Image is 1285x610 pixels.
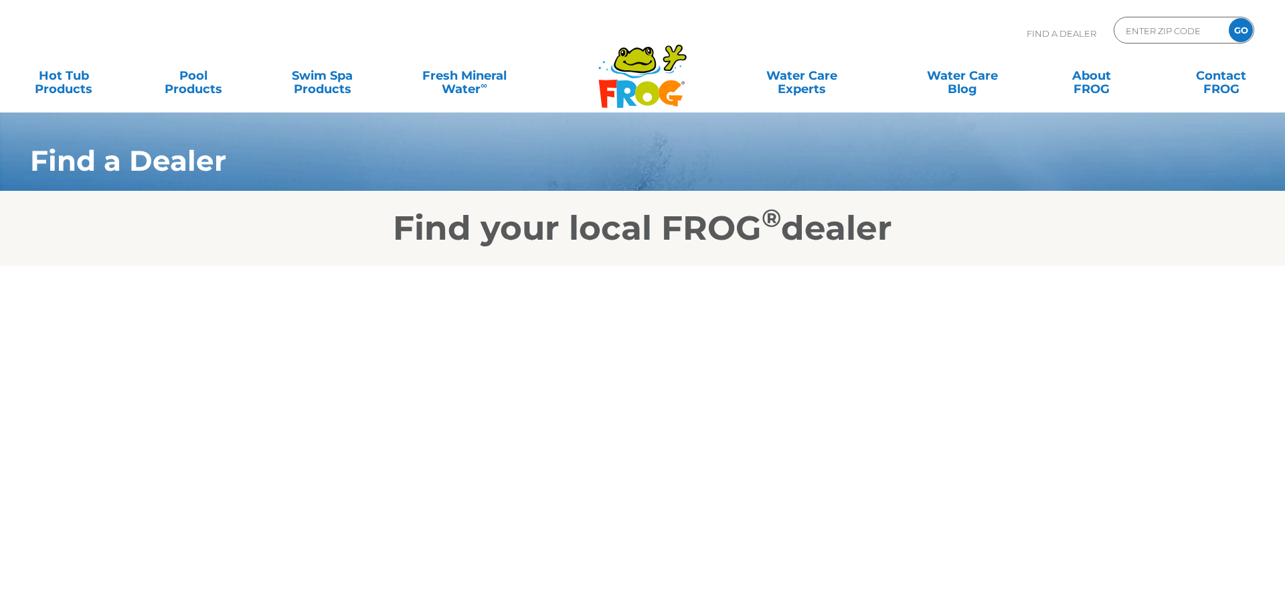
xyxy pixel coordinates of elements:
a: PoolProducts [143,62,243,89]
a: Fresh MineralWater∞ [402,62,527,89]
a: Water CareExperts [719,62,883,89]
a: Hot TubProducts [13,62,114,89]
sup: ® [762,203,781,233]
sup: ∞ [481,80,487,90]
p: Find A Dealer [1027,17,1096,50]
img: Frog Products Logo [591,27,694,108]
a: Water CareBlog [912,62,1013,89]
h1: Find a Dealer [30,145,1148,177]
h2: Find your local FROG dealer [10,208,1275,248]
a: AboutFROG [1041,62,1142,89]
a: Swim SpaProducts [272,62,373,89]
a: ContactFROG [1171,62,1272,89]
input: GO [1229,18,1253,42]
